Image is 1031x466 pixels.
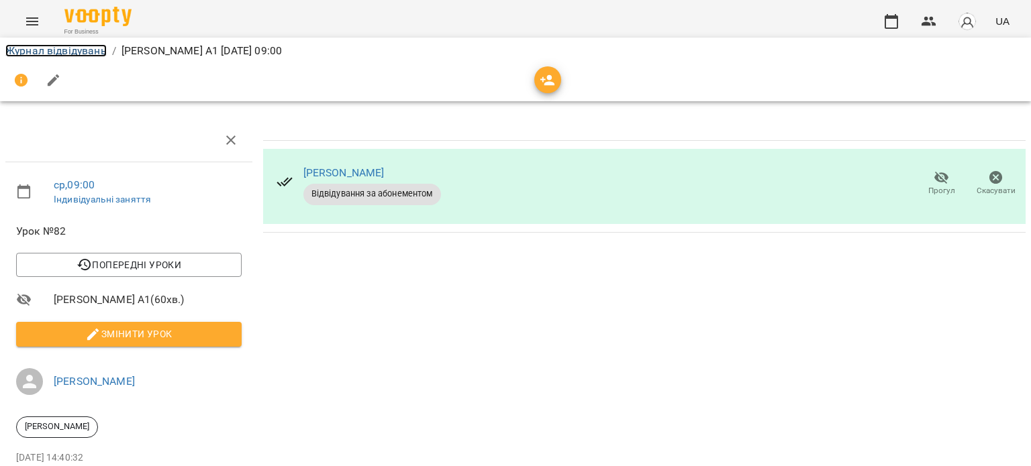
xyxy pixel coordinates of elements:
[990,9,1015,34] button: UA
[5,43,1026,59] nav: breadcrumb
[16,451,242,465] p: [DATE] 14:40:32
[54,375,135,388] a: [PERSON_NAME]
[27,326,231,342] span: Змінити урок
[958,12,977,31] img: avatar_s.png
[303,188,441,200] span: Відвідування за абонементом
[303,166,385,179] a: [PERSON_NAME]
[54,178,95,191] a: ср , 09:00
[5,44,107,57] a: Журнал відвідувань
[16,5,48,38] button: Menu
[121,43,282,59] p: [PERSON_NAME] А1 [DATE] 09:00
[977,185,1016,196] span: Скасувати
[928,185,955,196] span: Прогул
[54,292,242,308] span: [PERSON_NAME] А1 ( 60 хв. )
[914,165,969,202] button: Прогул
[27,257,231,273] span: Попередні уроки
[16,223,242,239] span: Урок №82
[54,194,151,205] a: Індивідуальні заняття
[995,14,1010,28] span: UA
[16,253,242,277] button: Попередні уроки
[16,416,98,438] div: [PERSON_NAME]
[112,43,116,59] li: /
[64,7,132,26] img: Voopty Logo
[969,165,1023,202] button: Скасувати
[16,322,242,346] button: Змінити урок
[17,420,97,432] span: [PERSON_NAME]
[64,27,132,36] span: For Business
